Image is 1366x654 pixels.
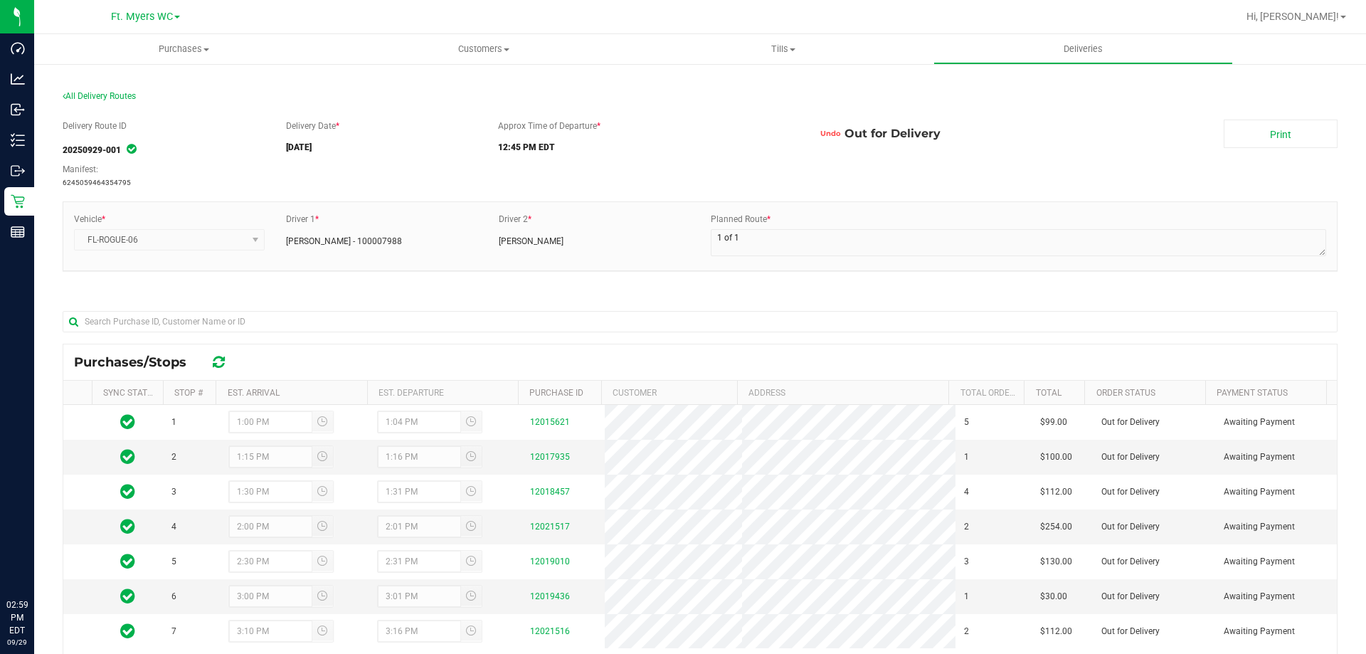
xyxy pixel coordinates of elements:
[171,450,176,464] span: 2
[964,416,969,429] span: 5
[11,41,25,56] inline-svg: Dashboard
[171,555,176,569] span: 5
[1246,11,1339,22] span: Hi, [PERSON_NAME]!
[1101,416,1160,429] span: Out for Delivery
[74,213,105,226] label: Vehicle
[1224,485,1295,499] span: Awaiting Payment
[1224,590,1295,603] span: Awaiting Payment
[120,586,135,606] span: In Sync
[711,213,771,226] label: Planned Route
[1224,555,1295,569] span: Awaiting Payment
[1224,625,1295,638] span: Awaiting Payment
[127,142,137,156] span: In Sync
[171,485,176,499] span: 3
[11,194,25,209] inline-svg: Retail
[530,487,570,497] a: 12018457
[499,235,563,248] span: [PERSON_NAME]
[120,412,135,432] span: In Sync
[1040,625,1072,638] span: $112.00
[817,120,845,148] button: Undo
[6,637,28,648] p: 09/29
[1101,520,1160,534] span: Out for Delivery
[286,143,477,152] h5: [DATE]
[530,591,570,601] a: 12019436
[1101,485,1160,499] span: Out for Delivery
[964,450,969,464] span: 1
[964,520,969,534] span: 2
[120,447,135,467] span: In Sync
[171,416,176,429] span: 1
[529,388,583,398] a: Purchase ID
[1101,555,1160,569] span: Out for Delivery
[11,164,25,178] inline-svg: Outbound
[42,538,59,555] iframe: Resource center unread badge
[634,43,932,56] span: Tills
[933,34,1233,64] a: Deliveries
[1040,485,1072,499] span: $112.00
[530,626,570,636] a: 12021516
[171,590,176,603] span: 6
[964,485,969,499] span: 4
[6,598,28,637] p: 02:59 PM EDT
[120,482,135,502] span: In Sync
[498,143,795,152] h5: 12:45 PM EDT
[498,120,600,132] label: Approx Time of Departure
[1040,416,1067,429] span: $99.00
[120,552,135,571] span: In Sync
[63,120,127,132] label: Delivery Route ID
[286,120,339,132] label: Delivery Date
[334,43,632,56] span: Customers
[34,34,334,64] a: Purchases
[1040,555,1072,569] span: $130.00
[63,163,265,186] span: 6245059464354795
[1217,388,1288,398] a: Payment Status
[1040,520,1072,534] span: $254.00
[1224,120,1338,148] a: Print Manifest
[530,452,570,462] a: 12017935
[286,213,319,226] label: Driver 1
[499,213,531,226] label: Driver 2
[120,517,135,537] span: In Sync
[171,625,176,638] span: 7
[11,225,25,239] inline-svg: Reports
[103,388,158,398] a: Sync Status
[1101,590,1160,603] span: Out for Delivery
[367,381,518,405] th: Est. Departure
[63,311,1338,332] input: Search Purchase ID, Customer Name or ID
[63,145,121,155] strong: 20250929-001
[1036,388,1061,398] a: Total
[601,381,737,405] th: Customer
[11,102,25,117] inline-svg: Inbound
[1224,416,1295,429] span: Awaiting Payment
[63,91,136,101] span: All Delivery Routes
[1040,450,1072,464] span: $100.00
[1224,450,1295,464] span: Awaiting Payment
[63,163,261,176] div: Manifest:
[334,34,633,64] a: Customers
[34,43,334,56] span: Purchases
[964,625,969,638] span: 2
[14,540,57,583] iframe: Resource center
[964,555,969,569] span: 3
[120,621,135,641] span: In Sync
[948,381,1024,405] th: Total Order Lines
[817,120,941,148] span: Out for Delivery
[737,381,948,405] th: Address
[964,590,969,603] span: 1
[74,354,201,370] span: Purchases/Stops
[174,388,203,398] a: Stop #
[286,235,402,248] span: [PERSON_NAME] - 100007988
[530,522,570,532] a: 12021517
[171,520,176,534] span: 4
[11,72,25,86] inline-svg: Analytics
[1101,450,1160,464] span: Out for Delivery
[1101,625,1160,638] span: Out for Delivery
[1044,43,1122,56] span: Deliveries
[1040,590,1067,603] span: $30.00
[530,417,570,427] a: 12015621
[1096,388,1155,398] a: Order Status
[11,133,25,147] inline-svg: Inventory
[1224,520,1295,534] span: Awaiting Payment
[633,34,933,64] a: Tills
[228,388,280,398] a: Est. Arrival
